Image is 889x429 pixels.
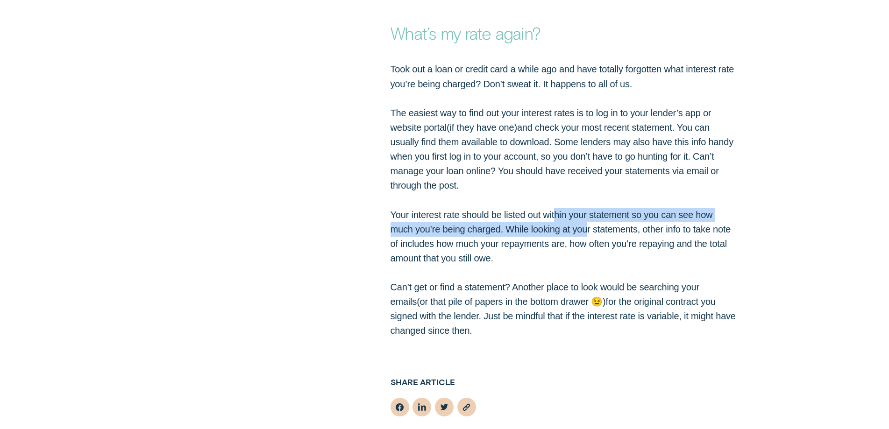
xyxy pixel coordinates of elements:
button: twitter [435,398,454,416]
button: facebook [391,398,409,416]
span: ) [514,122,517,133]
span: ( [417,296,420,307]
button: Copy URL: null [457,398,476,416]
span: ( [447,122,449,133]
button: linkedin [412,398,431,416]
h5: Share Article [391,377,736,398]
strong: What’s my rate again? [391,22,541,43]
span: ) [603,296,605,307]
p: Took out a loan or credit card a while ago and have totally forgotten what interest rate you’re b... [391,62,736,338]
